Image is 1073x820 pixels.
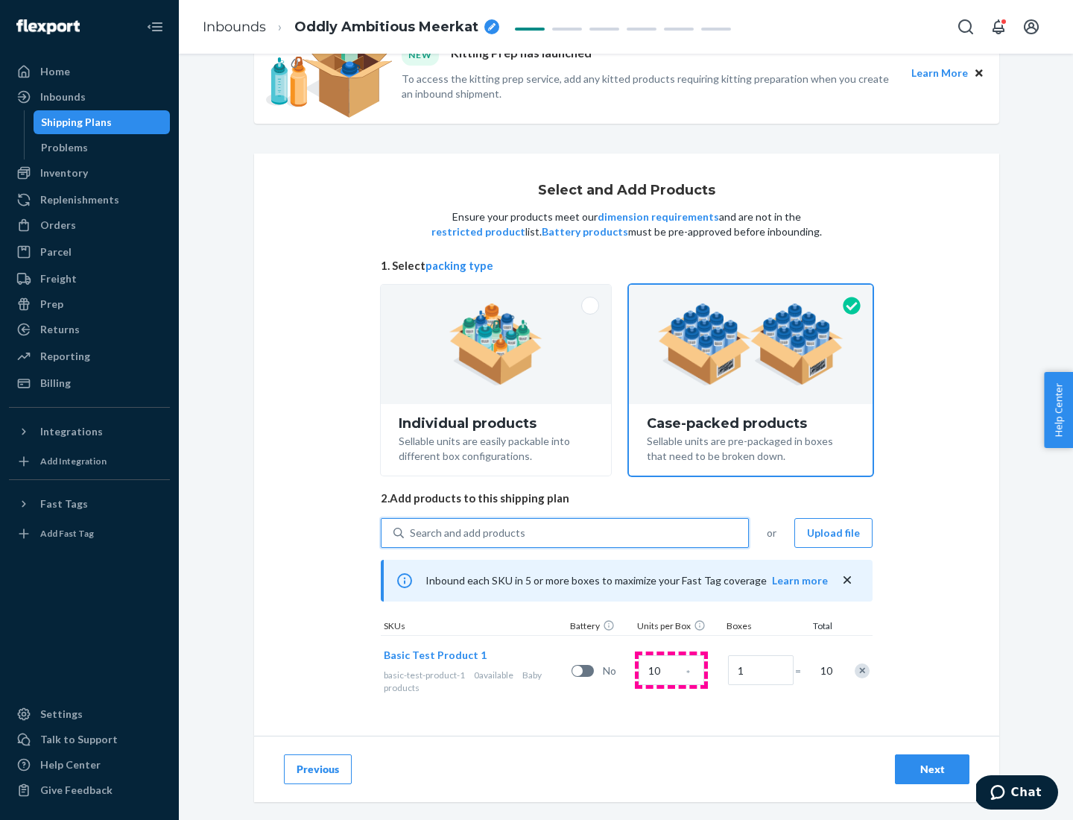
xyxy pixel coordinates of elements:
[40,424,103,439] div: Integrations
[1016,12,1046,42] button: Open account menu
[284,754,352,784] button: Previous
[9,420,170,444] button: Integrations
[381,560,873,602] div: Inbound each SKU in 5 or more boxes to maximize your Fast Tag coverage
[767,526,776,540] span: or
[1044,372,1073,448] button: Help Center
[40,245,72,259] div: Parcel
[911,65,968,81] button: Learn More
[908,762,957,777] div: Next
[855,663,870,678] div: Remove Item
[451,45,592,65] p: Kitting Prep has launched
[798,619,835,635] div: Total
[40,757,101,772] div: Help Center
[9,267,170,291] a: Freight
[567,619,634,635] div: Battery
[40,455,107,467] div: Add Integration
[634,619,724,635] div: Units per Box
[40,297,63,312] div: Prep
[9,85,170,109] a: Inbounds
[984,12,1013,42] button: Open notifications
[542,224,628,239] button: Battery products
[538,183,715,198] h1: Select and Add Products
[971,65,987,81] button: Close
[598,209,719,224] button: dimension requirements
[40,89,86,104] div: Inbounds
[603,663,633,678] span: No
[402,45,439,65] div: NEW
[381,258,873,274] span: 1. Select
[203,19,266,35] a: Inbounds
[895,754,969,784] button: Next
[976,775,1058,813] iframe: Opens a widget where you can chat to one of our agents
[384,669,465,681] span: basic-test-product-1
[430,209,823,239] p: Ensure your products meet our and are not in the list. must be pre-approved before inbounding.
[425,258,493,274] button: packing type
[647,431,855,464] div: Sellable units are pre-packaged in boxes that need to be broken down.
[647,416,855,431] div: Case-packed products
[9,60,170,83] a: Home
[410,526,525,540] div: Search and add products
[9,292,170,316] a: Prep
[772,573,828,588] button: Learn more
[40,376,71,391] div: Billing
[9,318,170,341] a: Returns
[431,224,525,239] button: restricted product
[41,140,88,155] div: Problems
[40,707,83,722] div: Settings
[9,344,170,368] a: Reporting
[639,655,704,685] input: Case Quantity
[40,496,88,511] div: Fast Tags
[384,648,487,663] button: Basic Test Product 1
[40,732,118,747] div: Talk to Support
[399,416,593,431] div: Individual products
[9,450,170,473] a: Add Integration
[34,136,171,160] a: Problems
[449,303,542,385] img: individual-pack.facf35554cb0f1810c75b2bd6df2d64e.png
[40,527,94,540] div: Add Fast Tag
[399,431,593,464] div: Sellable units are easily packable into different box configurations.
[9,213,170,237] a: Orders
[40,192,119,207] div: Replenishments
[40,64,70,79] div: Home
[402,72,898,101] p: To access the kitting prep service, add any kitted products requiring kitting preparation when yo...
[9,728,170,751] button: Talk to Support
[40,783,113,798] div: Give Feedback
[795,663,810,678] span: =
[9,240,170,264] a: Parcel
[658,303,843,385] img: case-pack.59cecea509d18c883b923b81aeac6d0b.png
[9,702,170,726] a: Settings
[9,188,170,212] a: Replenishments
[9,492,170,516] button: Fast Tags
[9,371,170,395] a: Billing
[9,778,170,802] button: Give Feedback
[140,12,170,42] button: Close Navigation
[40,271,77,286] div: Freight
[384,649,487,661] span: Basic Test Product 1
[191,5,511,49] ol: breadcrumbs
[728,655,794,685] input: Number of boxes
[381,491,873,506] span: 2. Add products to this shipping plan
[817,663,832,678] span: 10
[40,349,90,364] div: Reporting
[16,19,80,34] img: Flexport logo
[794,518,873,548] button: Upload file
[41,115,112,130] div: Shipping Plans
[34,110,171,134] a: Shipping Plans
[724,619,798,635] div: Boxes
[9,522,170,546] a: Add Fast Tag
[40,218,76,233] div: Orders
[9,161,170,185] a: Inventory
[384,669,566,694] div: Baby products
[381,619,567,635] div: SKUs
[294,18,478,37] span: Oddly Ambitious Meerkat
[9,753,170,777] a: Help Center
[40,165,88,180] div: Inventory
[840,573,855,588] button: close
[951,12,981,42] button: Open Search Box
[474,669,513,681] span: 0 available
[40,322,80,337] div: Returns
